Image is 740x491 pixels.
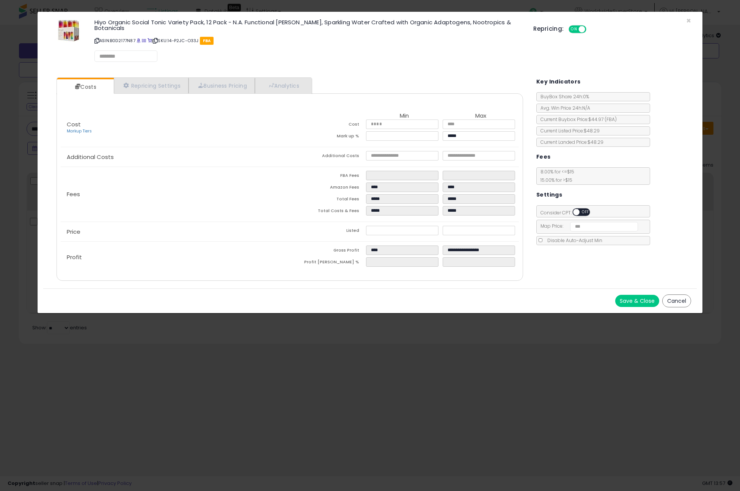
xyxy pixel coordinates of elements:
[536,77,581,87] h5: Key Indicators
[537,105,590,111] span: Avg. Win Price 24h: N/A
[61,154,290,160] p: Additional Costs
[200,37,214,45] span: FBA
[662,294,691,307] button: Cancel
[533,26,564,32] h5: Repricing:
[537,177,572,183] span: 15.00 % for > $15
[114,78,189,93] a: Repricing Settings
[255,78,311,93] a: Analytics
[537,223,638,229] span: Map Price:
[148,38,152,44] a: Your listing only
[537,168,574,183] span: 8.00 % for <= $15
[61,229,290,235] p: Price
[94,19,522,31] h3: Hiyo Organic Social Tonic Variety Pack, 12 Pack - N.A. Functional [PERSON_NAME], Sparkling Water ...
[61,254,290,260] p: Profit
[537,93,589,100] span: BuyBox Share 24h: 0%
[189,78,255,93] a: Business Pricing
[588,116,617,123] span: $44.97
[290,120,366,131] td: Cost
[537,139,603,145] span: Current Landed Price: $48.29
[544,237,602,244] span: Disable Auto-Adjust Min
[290,245,366,257] td: Gross Profit
[57,19,80,42] img: 51mSHym9vtL._SL60_.jpg
[443,113,519,120] th: Max
[290,171,366,183] td: FBA Fees
[61,121,290,134] p: Cost
[94,35,522,47] p: ASIN: B0D2177N87 | SKU: 14-P2JC-O33J
[605,116,617,123] span: ( FBA )
[537,116,617,123] span: Current Buybox Price:
[290,257,366,269] td: Profit [PERSON_NAME] %
[615,295,659,307] button: Save & Close
[57,79,113,94] a: Costs
[290,183,366,194] td: Amazon Fees
[142,38,146,44] a: All offer listings
[585,26,597,33] span: OFF
[536,152,551,162] h5: Fees
[137,38,141,44] a: BuyBox page
[536,190,562,200] h5: Settings
[366,113,442,120] th: Min
[686,15,691,26] span: ×
[290,206,366,218] td: Total Costs & Fees
[537,127,600,134] span: Current Listed Price: $48.29
[67,128,92,134] a: Markup Tiers
[290,226,366,238] td: Listed
[290,131,366,143] td: Mark up %
[290,194,366,206] td: Total Fees
[537,209,600,216] span: Consider CPT:
[61,191,290,197] p: Fees
[290,151,366,163] td: Additional Costs
[580,209,592,216] span: OFF
[569,26,579,33] span: ON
